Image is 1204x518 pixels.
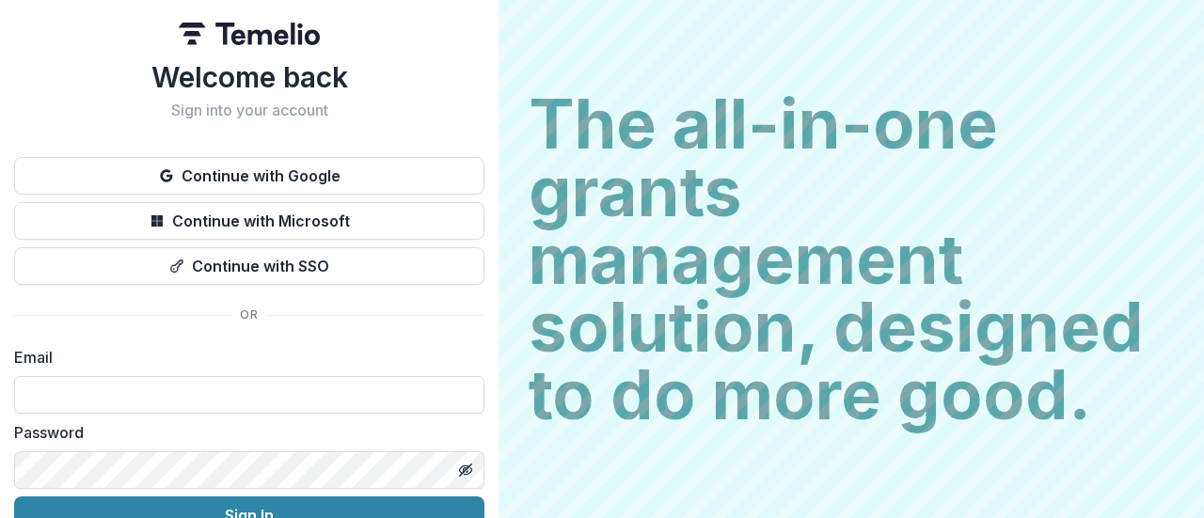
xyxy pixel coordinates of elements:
label: Password [14,421,473,444]
img: Temelio [179,23,320,45]
button: Continue with Microsoft [14,202,484,240]
button: Continue with Google [14,157,484,195]
button: Toggle password visibility [451,455,481,485]
button: Continue with SSO [14,247,484,285]
h2: Sign into your account [14,102,484,119]
label: Email [14,346,473,369]
h1: Welcome back [14,60,484,94]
